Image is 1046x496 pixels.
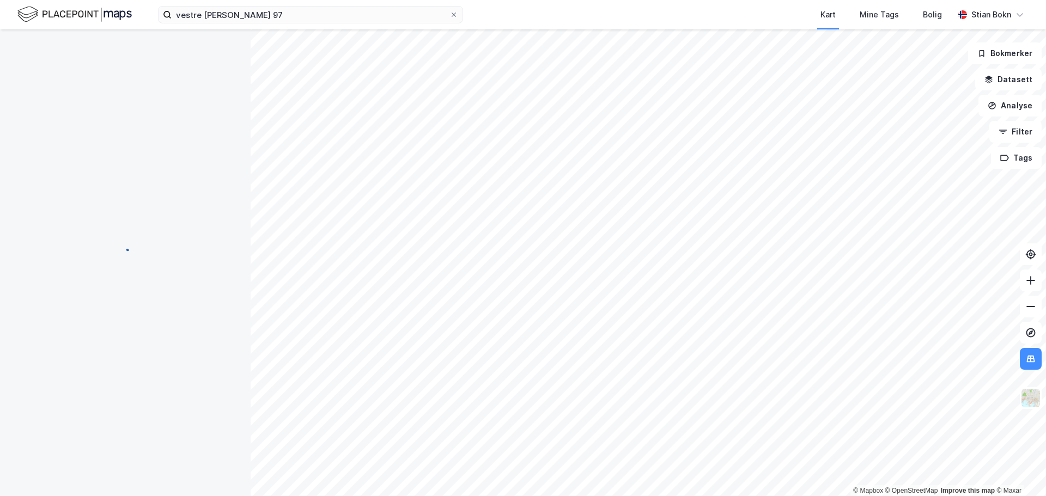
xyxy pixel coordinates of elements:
iframe: Chat Widget [992,444,1046,496]
img: spinner.a6d8c91a73a9ac5275cf975e30b51cfb.svg [117,248,134,265]
div: Bolig [923,8,942,21]
button: Datasett [975,69,1042,90]
a: Improve this map [941,487,995,494]
img: Z [1020,388,1041,408]
a: Mapbox [853,487,883,494]
button: Analyse [978,95,1042,117]
div: Mine Tags [860,8,899,21]
div: Kontrollprogram for chat [992,444,1046,496]
div: Kart [820,8,836,21]
input: Søk på adresse, matrikkel, gårdeiere, leietakere eller personer [172,7,449,23]
button: Bokmerker [968,42,1042,64]
button: Tags [991,147,1042,169]
a: OpenStreetMap [885,487,938,494]
div: Stian Bokn [971,8,1011,21]
button: Filter [989,121,1042,143]
img: logo.f888ab2527a4732fd821a326f86c7f29.svg [17,5,132,24]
